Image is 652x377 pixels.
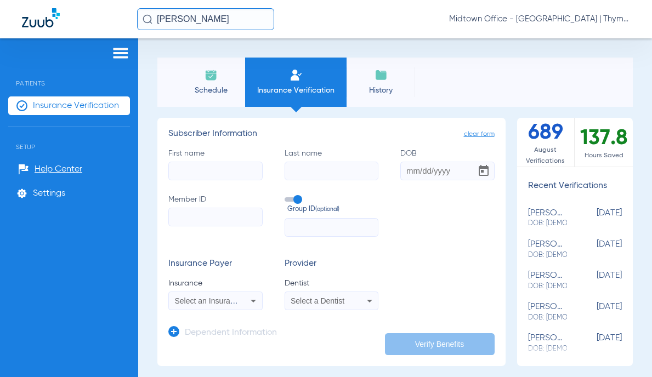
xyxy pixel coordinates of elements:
[528,333,568,353] div: [PERSON_NAME]
[168,208,263,226] input: Member ID
[22,8,60,27] img: Zuub Logo
[291,296,344,305] span: Select a Dentist
[33,100,119,111] span: Insurance Verification
[18,164,82,175] a: Help Center
[355,85,407,96] span: History
[567,271,622,291] span: [DATE]
[315,205,339,215] small: (optional)
[168,162,263,180] input: First name
[175,296,243,305] span: Select an Insurance
[185,85,237,96] span: Schedule
[287,205,379,215] span: Group ID
[567,208,622,229] span: [DATE]
[168,194,263,237] label: Member ID
[185,328,277,339] h3: Dependent Information
[8,63,130,87] span: Patients
[285,278,379,289] span: Dentist
[285,148,379,180] label: Last name
[290,68,303,82] img: Manual Insurance Verification
[517,145,575,167] span: August Verifications
[8,127,130,151] span: Setup
[375,68,388,82] img: History
[35,164,82,175] span: Help Center
[168,129,495,140] h3: Subscriber Information
[449,14,630,25] span: Midtown Office - [GEOGRAPHIC_DATA] | Thyme Dental Care
[528,302,568,322] div: [PERSON_NAME]
[528,271,568,291] div: [PERSON_NAME]
[575,150,633,161] span: Hours Saved
[528,239,568,260] div: [PERSON_NAME]
[528,208,568,229] div: [PERSON_NAME]
[168,278,263,289] span: Insurance
[597,324,652,377] iframe: Chat Widget
[400,148,495,180] label: DOB
[528,250,568,260] span: DOB: [DEMOGRAPHIC_DATA]
[528,313,568,323] span: DOB: [DEMOGRAPHIC_DATA]
[285,162,379,180] input: Last name
[137,8,274,30] input: Search for patients
[400,162,495,180] input: DOBOpen calendar
[112,47,129,60] img: hamburger-icon
[385,333,495,355] button: Verify Benefits
[517,118,575,167] div: 689
[473,160,495,182] button: Open calendar
[464,129,495,140] span: clear form
[567,302,622,322] span: [DATE]
[575,118,633,167] div: 137.8
[205,68,218,82] img: Schedule
[528,219,568,229] span: DOB: [DEMOGRAPHIC_DATA]
[168,259,263,270] h3: Insurance Payer
[285,259,379,270] h3: Provider
[168,148,263,180] label: First name
[567,333,622,353] span: [DATE]
[143,14,152,24] img: Search Icon
[33,188,65,199] span: Settings
[567,239,622,260] span: [DATE]
[517,181,633,192] h3: Recent Verifications
[528,282,568,292] span: DOB: [DEMOGRAPHIC_DATA]
[253,85,338,96] span: Insurance Verification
